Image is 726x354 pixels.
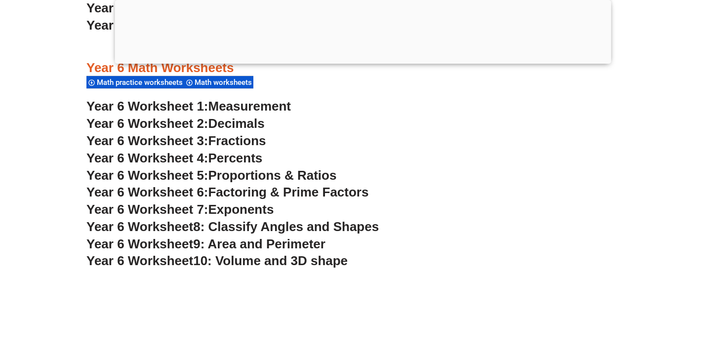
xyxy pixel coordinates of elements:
[86,185,208,199] span: Year 6 Worksheet 6:
[86,116,208,131] span: Year 6 Worksheet 2:
[86,253,348,268] a: Year 6 Worksheet10: Volume and 3D shape
[86,18,277,33] a: Year 5 Worksheet 10: Fractions
[184,76,253,89] div: Math worksheets
[195,78,255,87] span: Math worksheets
[97,78,186,87] span: Math practice worksheets
[208,202,274,217] span: Exponents
[86,99,291,114] a: Year 6 Worksheet 1:Measurement
[208,151,263,165] span: Percents
[193,236,325,251] span: 9: Area and Perimeter
[193,253,348,268] span: 10: Volume and 3D shape
[86,219,193,234] span: Year 6 Worksheet
[86,151,208,165] span: Year 6 Worksheet 4:
[208,116,265,131] span: Decimals
[86,168,336,183] a: Year 6 Worksheet 5:Proportions & Ratios
[86,116,265,131] a: Year 6 Worksheet 2:Decimals
[86,185,368,199] a: Year 6 Worksheet 6:Factoring & Prime Factors
[208,185,369,199] span: Factoring & Prime Factors
[86,151,262,165] a: Year 6 Worksheet 4:Percents
[86,202,274,217] a: Year 6 Worksheet 7:Exponents
[86,236,325,251] a: Year 6 Worksheet9: Area and Perimeter
[193,219,379,234] span: 8: Classify Angles and Shapes
[86,99,208,114] span: Year 6 Worksheet 1:
[86,253,193,268] span: Year 6 Worksheet
[86,0,268,15] a: Year 5 Worksheet 9: Decimals
[86,202,208,217] span: Year 6 Worksheet 7:
[86,133,266,148] a: Year 6 Worksheet 3:Fractions
[86,168,208,183] span: Year 6 Worksheet 5:
[208,133,266,148] span: Fractions
[86,60,640,77] h3: Year 6 Math Worksheets
[557,242,726,354] iframe: Chat Widget
[86,76,184,89] div: Math practice worksheets
[208,168,337,183] span: Proportions & Ratios
[208,99,291,114] span: Measurement
[86,133,208,148] span: Year 6 Worksheet 3:
[86,219,379,234] a: Year 6 Worksheet8: Classify Angles and Shapes
[86,236,193,251] span: Year 6 Worksheet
